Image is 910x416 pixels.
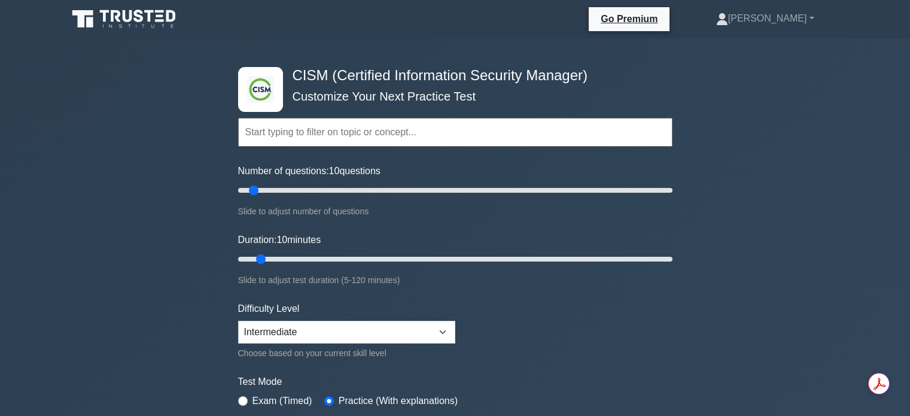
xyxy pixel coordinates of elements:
[238,273,672,287] div: Slide to adjust test duration (5-120 minutes)
[238,164,381,178] label: Number of questions: questions
[329,166,340,176] span: 10
[238,375,672,389] label: Test Mode
[687,7,843,31] a: [PERSON_NAME]
[339,394,458,408] label: Practice (With explanations)
[238,118,672,147] input: Start typing to filter on topic or concept...
[238,204,672,218] div: Slide to adjust number of questions
[238,302,300,316] label: Difficulty Level
[252,394,312,408] label: Exam (Timed)
[238,233,321,247] label: Duration: minutes
[288,67,614,84] h4: CISM (Certified Information Security Manager)
[238,346,455,360] div: Choose based on your current skill level
[276,235,287,245] span: 10
[594,11,665,26] a: Go Premium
